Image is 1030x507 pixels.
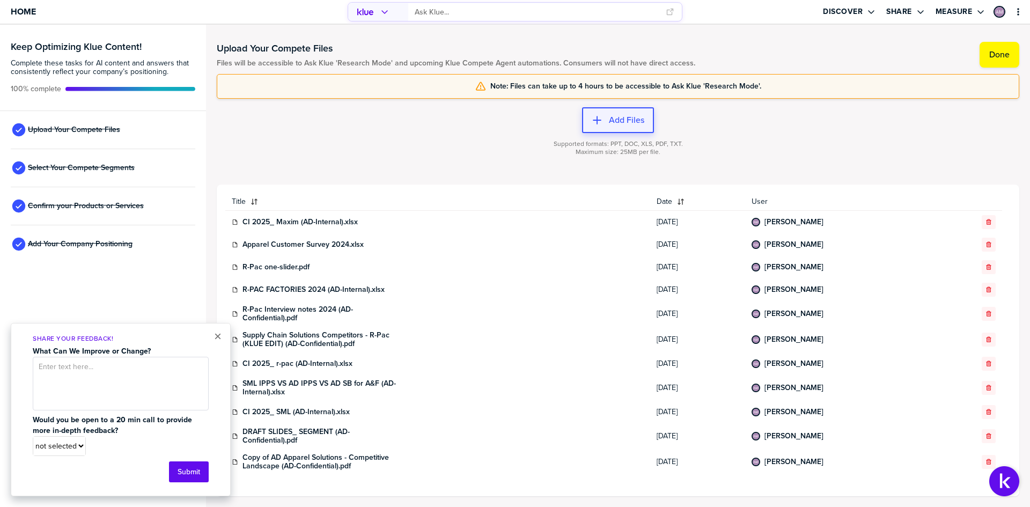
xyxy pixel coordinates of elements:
[764,310,823,318] a: [PERSON_NAME]
[752,359,760,368] div: Ashley Mei
[33,334,209,343] p: Share Your Feedback!
[490,82,761,91] span: Note: Files can take up to 4 hours to be accessible to Ask Klue 'Research Mode'.
[752,218,760,226] div: Ashley Mei
[752,408,760,416] div: Ashley Mei
[764,432,823,440] a: [PERSON_NAME]
[28,164,135,172] span: Select Your Compete Segments
[657,359,739,368] span: [DATE]
[657,432,739,440] span: [DATE]
[753,264,759,270] img: be36ab7584c7a7c1dc3cf2ffafaca201-sml.png
[995,7,1004,17] img: be36ab7584c7a7c1dc3cf2ffafaca201-sml.png
[657,408,739,416] span: [DATE]
[28,240,133,248] span: Add Your Company Positioning
[657,240,739,249] span: [DATE]
[11,7,36,16] span: Home
[242,263,310,271] a: R-Pac one-slider.pdf
[242,305,403,322] a: R-Pac Interview notes 2024 (AD-Confidential).pdf
[752,310,760,318] div: Ashley Mei
[11,42,195,52] h3: Keep Optimizing Klue Content!
[764,335,823,344] a: [PERSON_NAME]
[752,285,760,294] div: Ashley Mei
[752,240,760,249] div: Ashley Mei
[886,7,912,17] label: Share
[753,241,759,248] img: be36ab7584c7a7c1dc3cf2ffafaca201-sml.png
[657,335,739,344] span: [DATE]
[994,6,1005,18] div: Ashley Mei
[609,115,644,126] label: Add Files
[753,409,759,415] img: be36ab7584c7a7c1dc3cf2ffafaca201-sml.png
[753,286,759,293] img: be36ab7584c7a7c1dc3cf2ffafaca201-sml.png
[242,285,385,294] a: R-PAC FACTORIES 2024 (AD-Internal).xlsx
[33,414,194,436] strong: Would you be open to a 20 min call to provide more in-depth feedback?
[415,3,659,21] input: Ask Klue...
[753,433,759,439] img: be36ab7584c7a7c1dc3cf2ffafaca201-sml.png
[752,432,760,440] div: Ashley Mei
[242,240,364,249] a: Apparel Customer Survey 2024.xlsx
[169,461,209,482] button: Submit
[753,459,759,465] img: be36ab7584c7a7c1dc3cf2ffafaca201-sml.png
[753,385,759,391] img: be36ab7584c7a7c1dc3cf2ffafaca201-sml.png
[764,263,823,271] a: [PERSON_NAME]
[989,466,1019,496] button: Open Support Center
[554,140,683,148] span: Supported formats: PPT, DOC, XLS, PDF, TXT.
[752,335,760,344] div: Ashley Mei
[992,5,1006,19] a: Edit Profile
[217,42,695,55] h1: Upload Your Compete Files
[28,126,120,134] span: Upload Your Compete Files
[764,285,823,294] a: [PERSON_NAME]
[753,336,759,343] img: be36ab7584c7a7c1dc3cf2ffafaca201-sml.png
[657,218,739,226] span: [DATE]
[989,49,1010,60] label: Done
[576,148,660,156] span: Maximum size: 25MB per file.
[753,361,759,367] img: be36ab7584c7a7c1dc3cf2ffafaca201-sml.png
[752,384,760,392] div: Ashley Mei
[33,346,151,357] strong: What Can We Improve or Change?
[242,428,403,445] a: DRAFT SLIDES_ SEGMENT (AD-Confidential).pdf
[936,7,973,17] label: Measure
[823,7,863,17] label: Discover
[242,218,358,226] a: CI 2025_ Maxim (AD-Internal).xlsx
[753,219,759,225] img: be36ab7584c7a7c1dc3cf2ffafaca201-sml.png
[242,408,350,416] a: CI 2025_ SML (AD-Internal).xlsx
[764,458,823,466] a: [PERSON_NAME]
[28,202,144,210] span: Confirm your Products or Services
[753,311,759,317] img: be36ab7584c7a7c1dc3cf2ffafaca201-sml.png
[764,384,823,392] a: [PERSON_NAME]
[657,263,739,271] span: [DATE]
[752,197,934,206] span: User
[657,310,739,318] span: [DATE]
[11,59,195,76] span: Complete these tasks for AI content and answers that consistently reflect your company’s position...
[214,330,222,343] button: Close
[242,331,403,348] a: Supply Chain Solutions Competitors - R-Pac (KLUE EDIT) (AD-Confidential).pdf
[752,458,760,466] div: Ashley Mei
[752,263,760,271] div: Ashley Mei
[764,218,823,226] a: [PERSON_NAME]
[217,59,695,68] span: Files will be accessible to Ask Klue 'Research Mode' and upcoming Klue Compete Agent automations....
[764,408,823,416] a: [PERSON_NAME]
[242,359,352,368] a: CI 2025_ r-pac (AD-Internal).xlsx
[764,359,823,368] a: [PERSON_NAME]
[764,240,823,249] a: [PERSON_NAME]
[242,379,403,396] a: SML IPPS VS AD IPPS VS AD SB for A&F (AD-Internal)️.xlsx
[657,197,672,206] span: Date
[11,85,61,93] span: Active
[657,458,739,466] span: [DATE]
[242,453,403,471] a: Copy of AD Apparel Solutions - Competitive Landscape (AD-Confidential).pdf
[657,384,739,392] span: [DATE]
[232,197,246,206] span: Title
[657,285,739,294] span: [DATE]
